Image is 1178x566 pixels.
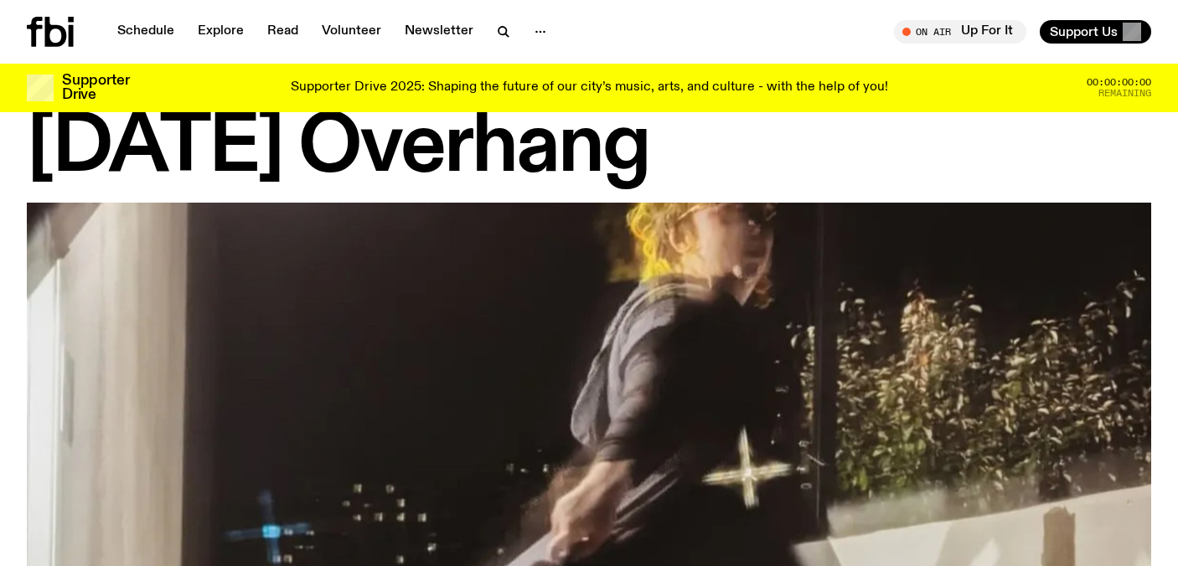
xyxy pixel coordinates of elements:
a: Explore [188,20,254,44]
button: On AirUp For It [894,20,1026,44]
h1: [DATE] Overhang [27,111,1151,186]
span: Remaining [1098,89,1151,98]
a: Volunteer [312,20,391,44]
span: Support Us [1050,24,1118,39]
a: Read [257,20,308,44]
a: Schedule [107,20,184,44]
button: Support Us [1040,20,1151,44]
a: Newsletter [395,20,483,44]
h3: Supporter Drive [62,74,129,102]
p: Supporter Drive 2025: Shaping the future of our city’s music, arts, and culture - with the help o... [291,80,888,95]
span: 00:00:00:00 [1087,78,1151,87]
